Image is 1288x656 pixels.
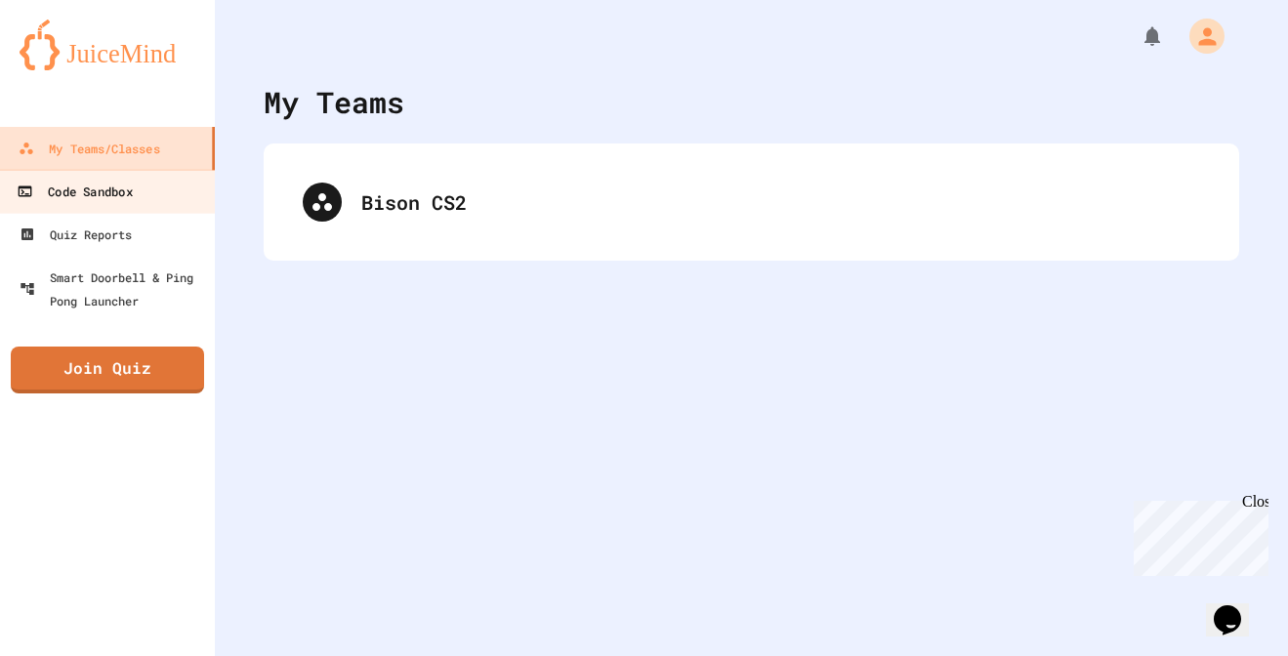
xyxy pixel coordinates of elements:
iframe: chat widget [1206,578,1268,636]
div: My Teams [264,80,404,124]
div: My Account [1169,14,1229,59]
div: My Notifications [1104,20,1169,53]
div: Code Sandbox [17,180,132,204]
iframe: chat widget [1126,493,1268,576]
div: My Teams/Classes [19,137,160,160]
div: Chat with us now!Close [8,8,135,124]
div: Bison CS2 [361,187,1200,217]
a: Join Quiz [11,347,204,393]
div: Quiz Reports [20,223,132,246]
img: logo-orange.svg [20,20,195,70]
div: Bison CS2 [283,163,1220,241]
div: Smart Doorbell & Ping Pong Launcher [20,266,207,312]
